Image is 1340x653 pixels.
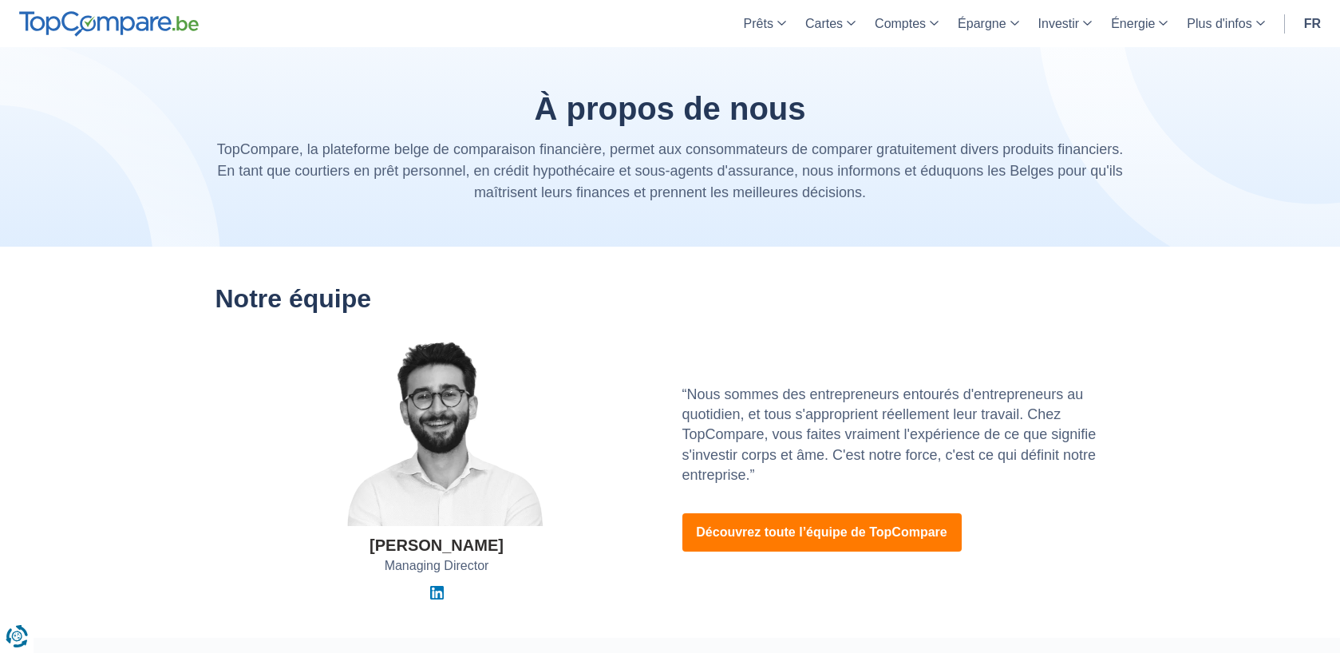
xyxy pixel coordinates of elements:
[430,586,444,600] img: Linkedin Elvedin Vejzovic
[215,91,1125,126] h1: À propos de nous
[385,557,489,576] span: Managing Director
[370,534,504,557] div: [PERSON_NAME]
[682,385,1125,485] p: “Nous sommes des entrepreneurs entourés d'entrepreneurs au quotidien, et tous s'approprient réell...
[215,285,1125,313] h2: Notre équipe
[215,139,1125,204] p: TopCompare, la plateforme belge de comparaison financière, permet aux consommateurs de comparer g...
[309,337,564,526] img: Elvedin Vejzovic
[682,513,962,552] a: Découvrez toute l’équipe de TopCompare
[19,11,199,37] img: TopCompare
